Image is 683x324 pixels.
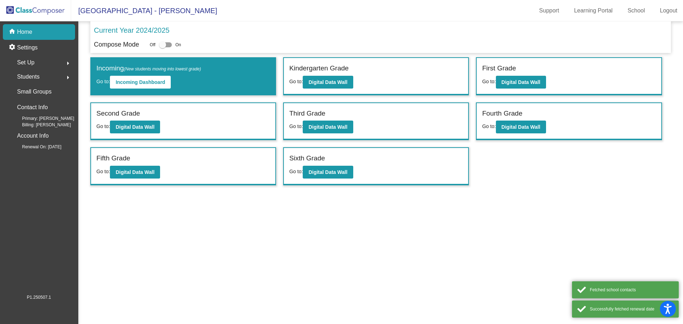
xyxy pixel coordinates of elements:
label: First Grade [482,63,516,74]
button: Digital Data Wall [303,76,353,89]
b: Digital Data Wall [308,124,347,130]
span: Go to: [96,169,110,174]
p: Small Groups [17,87,52,97]
label: Fourth Grade [482,108,522,119]
span: [GEOGRAPHIC_DATA] - [PERSON_NAME] [71,5,217,16]
b: Incoming Dashboard [116,79,165,85]
label: Sixth Grade [289,153,325,164]
p: Current Year 2024/2025 [94,25,169,36]
p: Account Info [17,131,49,141]
b: Digital Data Wall [116,124,154,130]
button: Digital Data Wall [496,121,546,133]
mat-icon: settings [9,43,17,52]
span: Students [17,72,39,82]
span: (New students moving into lowest grade) [124,67,201,71]
span: Go to: [96,79,110,84]
b: Digital Data Wall [308,79,347,85]
span: Billing: [PERSON_NAME] [11,122,71,128]
b: Digital Data Wall [502,124,540,130]
b: Digital Data Wall [116,169,154,175]
span: Renewal On: [DATE] [11,144,61,150]
span: Primary: [PERSON_NAME] [11,115,74,122]
b: Digital Data Wall [308,169,347,175]
p: Contact Info [17,102,48,112]
mat-icon: home [9,28,17,36]
a: Logout [654,5,683,16]
p: Home [17,28,32,36]
p: Settings [17,43,38,52]
label: Second Grade [96,108,140,119]
mat-icon: arrow_right [64,59,72,68]
a: School [622,5,651,16]
span: Off [150,42,155,48]
a: Support [534,5,565,16]
span: Go to: [96,123,110,129]
mat-icon: arrow_right [64,73,72,82]
a: Learning Portal [568,5,619,16]
b: Digital Data Wall [502,79,540,85]
span: Go to: [482,79,496,84]
label: Kindergarten Grade [289,63,349,74]
button: Incoming Dashboard [110,76,171,89]
button: Digital Data Wall [110,121,160,133]
span: Go to: [289,79,303,84]
label: Third Grade [289,108,325,119]
p: Compose Mode [94,40,139,49]
button: Digital Data Wall [303,166,353,179]
button: Digital Data Wall [110,166,160,179]
label: Incoming [96,63,201,74]
span: Set Up [17,58,35,68]
span: On [175,42,181,48]
span: Go to: [289,169,303,174]
button: Digital Data Wall [496,76,546,89]
button: Digital Data Wall [303,121,353,133]
label: Fifth Grade [96,153,130,164]
span: Go to: [482,123,496,129]
span: Go to: [289,123,303,129]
